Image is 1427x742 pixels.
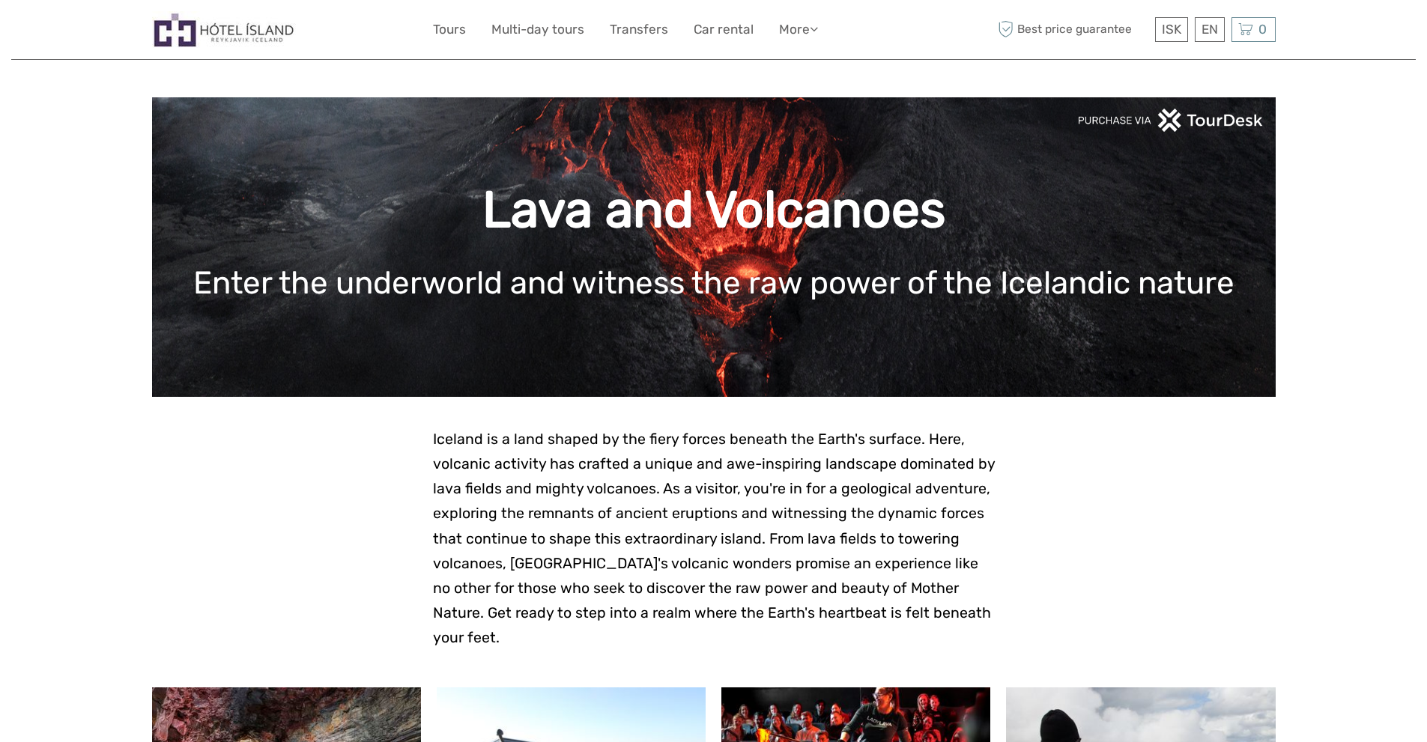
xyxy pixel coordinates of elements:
[152,11,296,48] img: Hótel Ísland
[779,19,818,40] a: More
[433,19,466,40] a: Tours
[433,431,995,646] span: Iceland is a land shaped by the fiery forces beneath the Earth's surface. Here, volcanic activity...
[1077,109,1264,132] img: PurchaseViaTourDeskwhite.png
[175,180,1253,240] h1: Lava and Volcanoes
[610,19,668,40] a: Transfers
[694,19,754,40] a: Car rental
[1162,22,1181,37] span: ISK
[1256,22,1269,37] span: 0
[1195,17,1225,42] div: EN
[175,264,1253,302] h1: Enter the underworld and witness the raw power of the Icelandic nature
[995,17,1151,42] span: Best price guarantee
[491,19,584,40] a: Multi-day tours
